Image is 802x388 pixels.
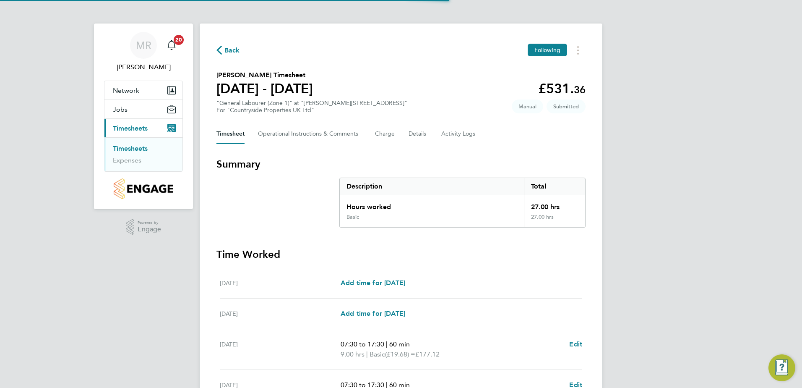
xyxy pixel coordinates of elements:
[385,350,415,358] span: (£19.68) =
[375,124,395,144] button: Charge
[534,46,560,54] span: Following
[409,124,428,144] button: Details
[216,107,407,114] div: For "Countryside Properties UK Ltd"
[341,309,405,319] a: Add time for [DATE]
[104,119,182,137] button: Timesheets
[415,350,440,358] span: £177.12
[341,350,365,358] span: 9.00 hrs
[104,100,182,118] button: Jobs
[216,80,313,97] h1: [DATE] - [DATE]
[341,340,384,348] span: 07:30 to 17:30
[524,178,585,195] div: Total
[216,248,586,261] h3: Time Worked
[104,137,182,171] div: Timesheets
[113,124,148,132] span: Timesheets
[574,84,586,96] span: 36
[220,278,341,288] div: [DATE]
[524,195,585,214] div: 27.00 hrs
[569,339,582,349] a: Edit
[113,144,148,152] a: Timesheets
[570,44,586,57] button: Timesheets Menu
[138,226,161,233] span: Engage
[174,35,184,45] span: 20
[512,100,543,113] span: This timesheet was manually created.
[366,350,368,358] span: |
[220,309,341,319] div: [DATE]
[339,178,586,228] div: Summary
[370,349,385,359] span: Basic
[104,32,183,72] a: MR[PERSON_NAME]
[163,32,180,59] a: 20
[138,219,161,226] span: Powered by
[258,124,362,144] button: Operational Instructions & Comments
[216,70,313,80] h2: [PERSON_NAME] Timesheet
[340,195,524,214] div: Hours worked
[341,278,405,288] a: Add time for [DATE]
[340,178,524,195] div: Description
[136,40,151,51] span: MR
[386,340,388,348] span: |
[547,100,586,113] span: This timesheet is Submitted.
[216,45,240,55] button: Back
[216,100,407,114] div: "General Labourer (Zone 1)" at "[PERSON_NAME][STREET_ADDRESS]"
[104,178,183,199] a: Go to home page
[216,157,586,171] h3: Summary
[441,124,477,144] button: Activity Logs
[524,214,585,227] div: 27.00 hrs
[341,279,405,287] span: Add time for [DATE]
[341,309,405,317] span: Add time for [DATE]
[113,156,141,164] a: Expenses
[569,340,582,348] span: Edit
[216,124,245,144] button: Timesheet
[104,62,183,72] span: Martyn Reed
[346,214,359,220] div: Basic
[126,219,161,235] a: Powered byEngage
[113,87,139,94] span: Network
[538,81,586,97] app-decimal: £531.
[528,44,567,56] button: Following
[113,105,128,113] span: Jobs
[768,354,795,381] button: Engage Resource Center
[220,339,341,359] div: [DATE]
[114,178,173,199] img: countryside-properties-logo-retina.png
[104,81,182,100] button: Network
[224,45,240,55] span: Back
[389,340,410,348] span: 60 min
[94,24,193,209] nav: Main navigation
